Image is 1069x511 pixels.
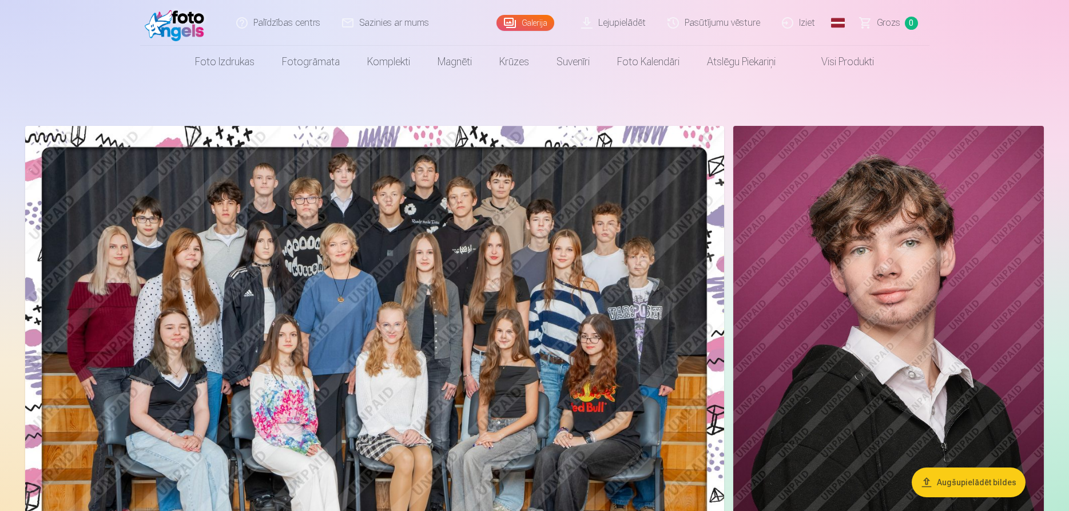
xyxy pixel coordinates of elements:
[268,46,353,78] a: Fotogrāmata
[486,46,543,78] a: Krūzes
[424,46,486,78] a: Magnēti
[496,15,554,31] a: Galerija
[789,46,888,78] a: Visi produkti
[353,46,424,78] a: Komplekti
[145,5,210,41] img: /fa1
[905,17,918,30] span: 0
[912,468,1026,497] button: Augšupielādēt bildes
[543,46,603,78] a: Suvenīri
[877,16,900,30] span: Grozs
[181,46,268,78] a: Foto izdrukas
[693,46,789,78] a: Atslēgu piekariņi
[603,46,693,78] a: Foto kalendāri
